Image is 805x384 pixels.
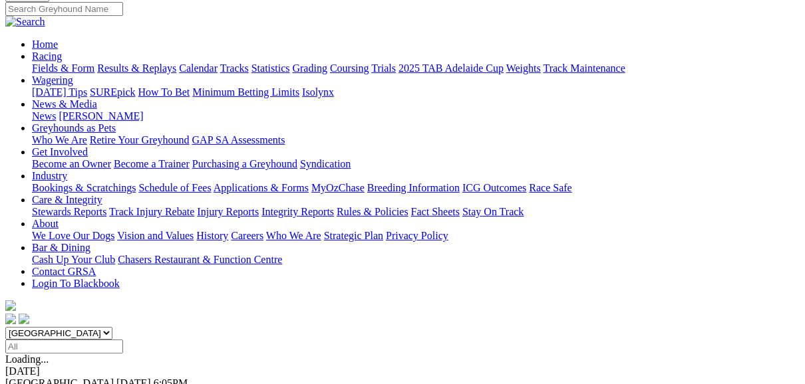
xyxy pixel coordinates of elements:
[5,16,45,28] img: Search
[117,230,194,241] a: Vision and Values
[529,182,571,193] a: Race Safe
[311,182,365,193] a: MyOzChase
[32,182,800,194] div: Industry
[192,158,297,169] a: Purchasing a Greyhound
[114,158,190,169] a: Become a Trainer
[5,353,49,365] span: Loading...
[32,182,136,193] a: Bookings & Scratchings
[32,254,800,266] div: Bar & Dining
[192,134,285,145] a: GAP SA Assessments
[371,62,396,74] a: Trials
[32,122,116,134] a: Greyhounds as Pets
[32,206,106,217] a: Stewards Reports
[59,110,143,122] a: [PERSON_NAME]
[324,230,383,241] a: Strategic Plan
[337,206,408,217] a: Rules & Policies
[32,206,800,218] div: Care & Integrity
[196,230,228,241] a: History
[251,62,290,74] a: Statistics
[5,300,16,311] img: logo-grsa-white.png
[214,182,309,193] a: Applications & Forms
[32,218,59,229] a: About
[32,110,800,122] div: News & Media
[32,50,62,62] a: Racing
[90,134,190,145] a: Retire Your Greyhound
[231,230,263,241] a: Careers
[32,98,97,110] a: News & Media
[32,110,56,122] a: News
[32,194,102,205] a: Care & Integrity
[179,62,218,74] a: Calendar
[90,86,135,98] a: SUREpick
[220,62,249,74] a: Tracks
[118,254,282,265] a: Chasers Restaurant & Function Centre
[300,158,351,169] a: Syndication
[138,86,190,98] a: How To Bet
[32,74,73,86] a: Wagering
[109,206,194,217] a: Track Injury Rebate
[5,339,123,353] input: Select date
[192,86,299,98] a: Minimum Betting Limits
[386,230,448,241] a: Privacy Policy
[32,158,800,170] div: Get Involved
[5,365,800,377] div: [DATE]
[197,206,259,217] a: Injury Reports
[367,182,460,193] a: Breeding Information
[506,62,541,74] a: Weights
[19,314,29,324] img: twitter.svg
[32,134,800,146] div: Greyhounds as Pets
[302,86,334,98] a: Isolynx
[32,86,800,98] div: Wagering
[32,158,111,169] a: Become an Owner
[32,242,90,253] a: Bar & Dining
[462,182,526,193] a: ICG Outcomes
[32,266,96,277] a: Contact GRSA
[266,230,321,241] a: Who We Are
[399,62,504,74] a: 2025 TAB Adelaide Cup
[32,278,120,289] a: Login To Blackbook
[32,146,88,157] a: Get Involved
[261,206,334,217] a: Integrity Reports
[32,134,87,145] a: Who We Are
[5,314,16,324] img: facebook.svg
[5,2,123,16] input: Search
[330,62,369,74] a: Coursing
[544,62,625,74] a: Track Maintenance
[32,62,94,74] a: Fields & Form
[32,62,800,74] div: Racing
[138,182,211,193] a: Schedule of Fees
[32,170,67,181] a: Industry
[411,206,460,217] a: Fact Sheets
[293,62,327,74] a: Grading
[32,230,114,241] a: We Love Our Dogs
[32,254,115,265] a: Cash Up Your Club
[32,230,800,242] div: About
[32,39,58,50] a: Home
[462,206,524,217] a: Stay On Track
[97,62,176,74] a: Results & Replays
[32,86,87,98] a: [DATE] Tips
